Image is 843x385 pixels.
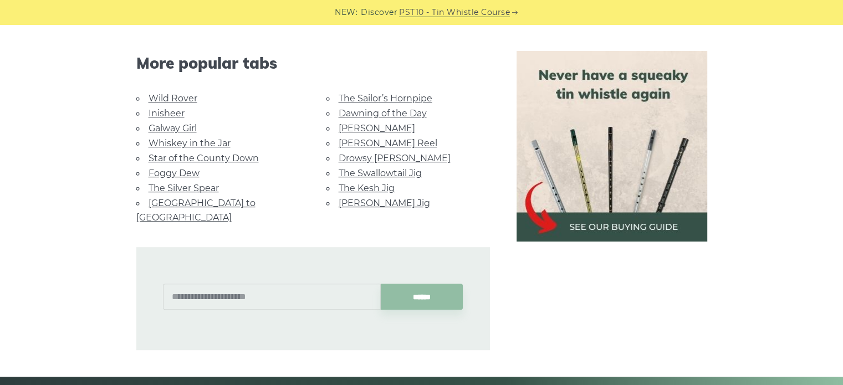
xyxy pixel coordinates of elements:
[149,153,259,163] a: Star of the County Down
[149,93,197,104] a: Wild Rover
[339,93,432,104] a: The Sailor’s Hornpipe
[361,6,397,19] span: Discover
[149,183,219,193] a: The Silver Spear
[339,198,430,208] a: [PERSON_NAME] Jig
[149,168,200,178] a: Foggy Dew
[136,198,256,223] a: [GEOGRAPHIC_DATA] to [GEOGRAPHIC_DATA]
[517,51,707,242] img: tin whistle buying guide
[335,6,357,19] span: NEW:
[339,108,427,119] a: Dawning of the Day
[339,168,422,178] a: The Swallowtail Jig
[339,123,415,134] a: [PERSON_NAME]
[339,183,395,193] a: The Kesh Jig
[149,138,231,148] a: Whiskey in the Jar
[339,138,437,148] a: [PERSON_NAME] Reel
[149,108,185,119] a: Inisheer
[136,54,490,73] span: More popular tabs
[149,123,197,134] a: Galway Girl
[339,153,451,163] a: Drowsy [PERSON_NAME]
[399,6,510,19] a: PST10 - Tin Whistle Course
